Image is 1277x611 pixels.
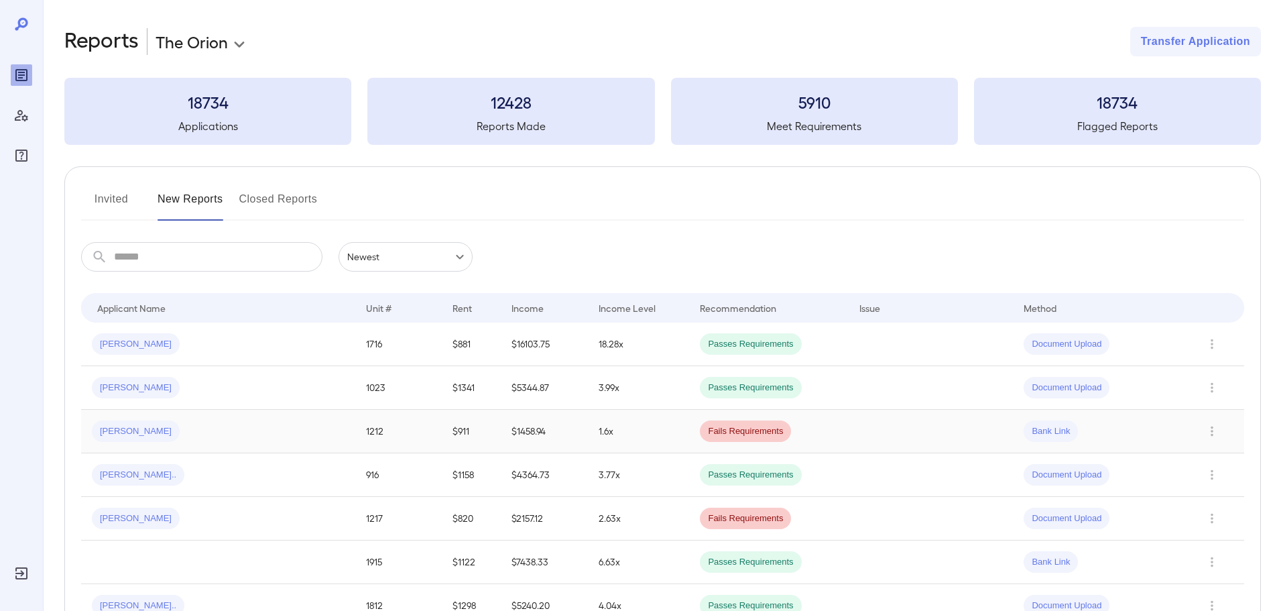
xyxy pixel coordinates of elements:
[859,300,881,316] div: Issue
[501,453,588,497] td: $4364.73
[588,323,690,366] td: 18.28x
[588,541,690,584] td: 6.63x
[442,323,501,366] td: $881
[64,27,139,56] h2: Reports
[1201,508,1223,529] button: Row Actions
[1024,338,1109,351] span: Document Upload
[367,91,654,113] h3: 12428
[588,453,690,497] td: 3.77x
[588,366,690,410] td: 3.99x
[511,300,544,316] div: Income
[355,497,442,541] td: 1217
[700,512,791,525] span: Fails Requirements
[355,366,442,410] td: 1023
[599,300,656,316] div: Income Level
[442,453,501,497] td: $1158
[974,118,1261,134] h5: Flagged Reports
[501,410,588,453] td: $1458.94
[974,91,1261,113] h3: 18734
[1201,333,1223,355] button: Row Actions
[501,366,588,410] td: $5344.87
[1201,377,1223,398] button: Row Actions
[1024,469,1109,482] span: Document Upload
[700,300,776,316] div: Recommendation
[700,425,791,438] span: Fails Requirements
[1130,27,1261,56] button: Transfer Application
[92,382,180,394] span: [PERSON_NAME]
[1201,464,1223,486] button: Row Actions
[11,145,32,166] div: FAQ
[671,91,958,113] h3: 5910
[156,31,228,52] p: The Orion
[1024,425,1078,438] span: Bank Link
[1201,421,1223,442] button: Row Actions
[339,242,473,272] div: Newest
[158,188,223,221] button: New Reports
[64,91,351,113] h3: 18734
[355,453,442,497] td: 916
[355,541,442,584] td: 1915
[442,366,501,410] td: $1341
[700,382,801,394] span: Passes Requirements
[671,118,958,134] h5: Meet Requirements
[1201,551,1223,573] button: Row Actions
[367,118,654,134] h5: Reports Made
[700,469,801,482] span: Passes Requirements
[366,300,391,316] div: Unit #
[64,118,351,134] h5: Applications
[239,188,318,221] button: Closed Reports
[700,556,801,569] span: Passes Requirements
[442,541,501,584] td: $1122
[501,497,588,541] td: $2157.12
[442,410,501,453] td: $911
[355,323,442,366] td: 1716
[501,541,588,584] td: $7438.33
[11,64,32,86] div: Reports
[11,563,32,584] div: Log Out
[501,323,588,366] td: $16103.75
[11,105,32,126] div: Manage Users
[92,338,180,351] span: [PERSON_NAME]
[92,512,180,525] span: [PERSON_NAME]
[588,497,690,541] td: 2.63x
[452,300,474,316] div: Rent
[92,425,180,438] span: [PERSON_NAME]
[1024,556,1078,569] span: Bank Link
[442,497,501,541] td: $820
[1024,300,1056,316] div: Method
[81,188,141,221] button: Invited
[97,300,166,316] div: Applicant Name
[1024,512,1109,525] span: Document Upload
[355,410,442,453] td: 1212
[588,410,690,453] td: 1.6x
[92,469,184,482] span: [PERSON_NAME]..
[1024,382,1109,394] span: Document Upload
[700,338,801,351] span: Passes Requirements
[64,78,1261,145] summary: 18734Applications12428Reports Made5910Meet Requirements18734Flagged Reports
